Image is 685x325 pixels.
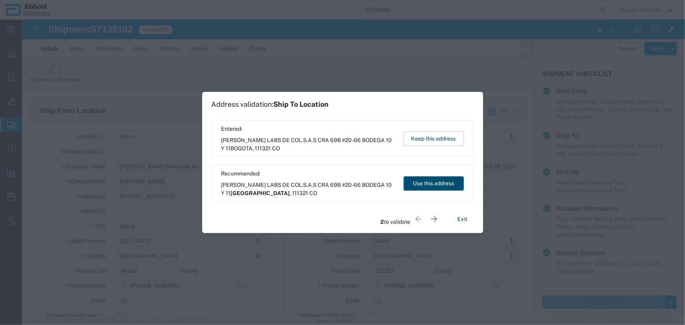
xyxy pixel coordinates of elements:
[231,190,290,196] span: [GEOGRAPHIC_DATA]
[221,170,396,178] span: Recommended:
[221,125,396,133] span: Entered:
[451,212,474,226] button: Exit
[212,100,329,109] h1: Address validation:
[381,211,442,227] div: to validate
[272,145,280,152] span: CO
[404,131,464,146] button: Keep this address
[255,145,271,152] span: 111321
[274,100,329,108] span: Ship To Location
[310,190,318,196] span: CO
[381,219,384,225] span: 2
[231,145,253,152] span: BOGOTA
[292,190,309,196] span: 111321
[221,136,396,153] span: [PERSON_NAME] LABS DE COL.S.A.S CRA 69B #20-66 BODEGA 10 Y 11 ,
[404,176,464,191] button: Use this address
[221,181,396,197] span: [PERSON_NAME] LABS DE COL.S.A.S CRA 69B #20-66 BODEGA 10 Y 11 ,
